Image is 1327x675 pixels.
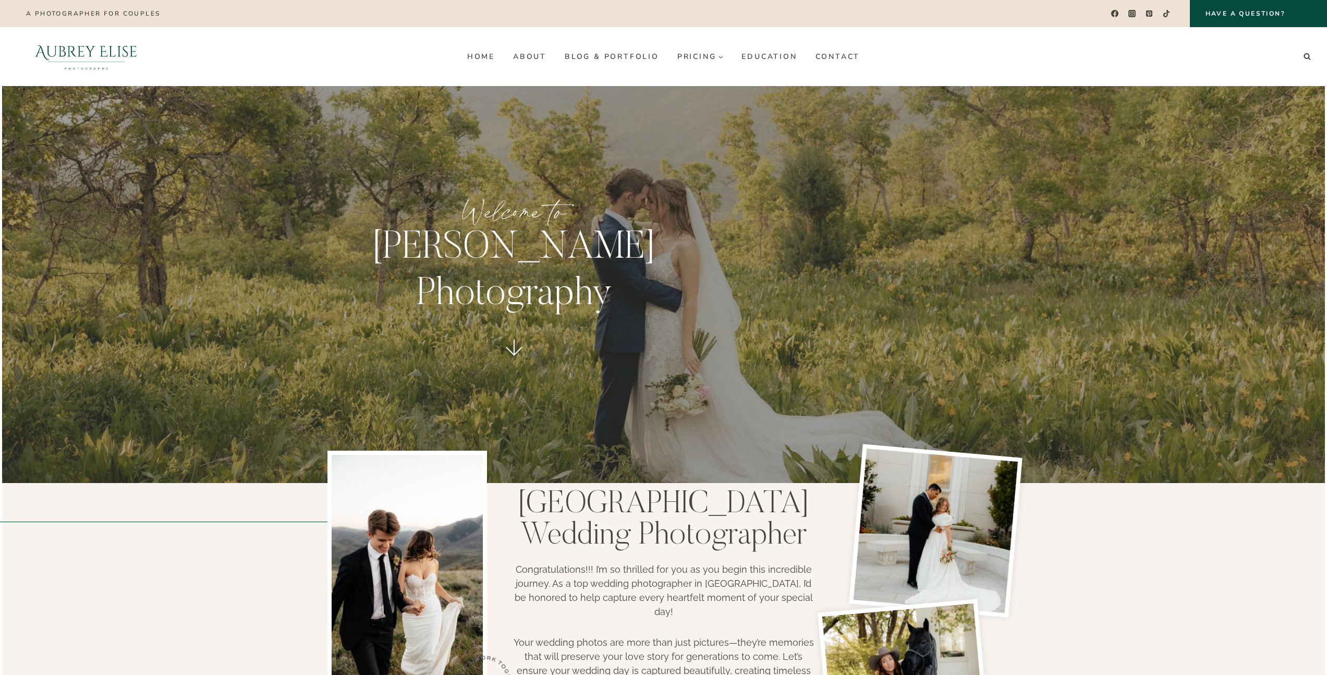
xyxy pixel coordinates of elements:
[1142,6,1157,21] a: Pinterest
[668,48,733,65] a: Pricing
[1159,6,1174,21] a: TikTok
[806,48,869,65] a: Contact
[458,48,869,65] nav: Primary
[26,10,160,17] p: A photographer for couples
[677,53,724,61] span: Pricing
[458,48,504,65] a: Home
[733,48,806,65] a: Education
[13,27,160,86] img: Aubrey Elise Photography
[340,192,688,231] p: Welcome to
[1107,6,1122,21] a: Facebook
[510,489,817,552] h1: [GEOGRAPHIC_DATA] Wedding Photographer
[510,562,817,619] p: Congratulations!!! I’m so thrilled for you as you begin this incredible journey. As a top wedding...
[1300,50,1314,64] button: View Search Form
[504,48,555,65] a: About
[555,48,668,65] a: Blog & Portfolio
[340,226,688,319] p: [PERSON_NAME] Photography
[849,444,1022,618] img: bride and groom at the bountiful temple
[1125,6,1140,21] a: Instagram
